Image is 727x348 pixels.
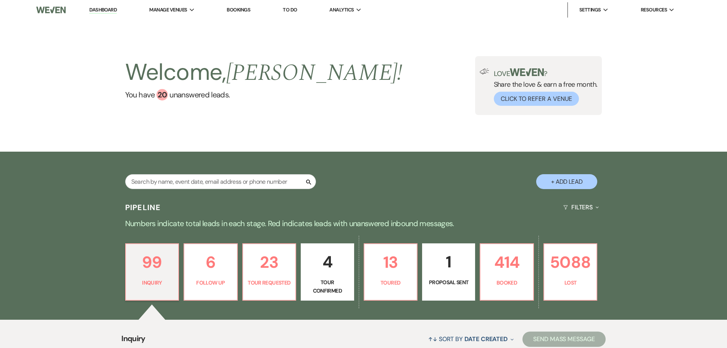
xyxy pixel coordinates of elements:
[579,6,601,14] span: Settings
[125,202,161,213] h3: Pipeline
[369,249,412,275] p: 13
[489,68,598,106] div: Share the love & earn a free month.
[543,243,597,301] a: 5088Lost
[89,6,117,14] a: Dashboard
[283,6,297,13] a: To Do
[494,68,598,77] p: Love ?
[156,89,168,100] div: 20
[248,249,291,275] p: 23
[549,278,592,287] p: Lost
[549,249,592,275] p: 5088
[131,249,174,275] p: 99
[428,335,437,343] span: ↑↓
[422,243,475,301] a: 1Proposal Sent
[427,278,470,286] p: Proposal Sent
[131,278,174,287] p: Inquiry
[427,249,470,275] p: 1
[329,6,354,14] span: Analytics
[125,56,403,89] h2: Welcome,
[480,68,489,74] img: loud-speaker-illustration.svg
[226,55,403,91] span: [PERSON_NAME] !
[560,197,602,217] button: Filters
[369,278,412,287] p: Toured
[89,217,638,230] p: Numbers indicate total leads in each stage. Red indicates leads with unanswered inbound messages.
[301,243,354,301] a: 4Tour Confirmed
[227,6,250,13] a: Bookings
[125,174,316,189] input: Search by name, event date, email address or phone number
[306,278,349,295] p: Tour Confirmed
[641,6,667,14] span: Resources
[189,278,232,287] p: Follow Up
[306,249,349,275] p: 4
[189,249,232,275] p: 6
[149,6,187,14] span: Manage Venues
[485,249,528,275] p: 414
[242,243,296,301] a: 23Tour Requested
[248,278,291,287] p: Tour Requested
[510,68,544,76] img: weven-logo-green.svg
[480,243,534,301] a: 414Booked
[184,243,237,301] a: 6Follow Up
[36,2,65,18] img: Weven Logo
[494,92,579,106] button: Click to Refer a Venue
[536,174,597,189] button: + Add Lead
[125,243,179,301] a: 99Inquiry
[522,332,606,347] button: Send Mass Message
[364,243,418,301] a: 13Toured
[125,89,403,100] a: You have 20 unanswered leads.
[464,335,508,343] span: Date Created
[485,278,528,287] p: Booked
